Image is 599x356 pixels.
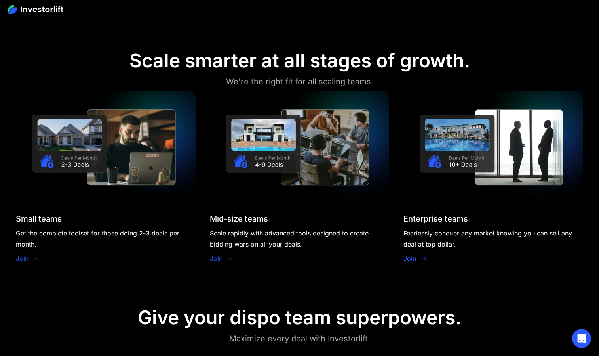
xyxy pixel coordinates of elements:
div: Enterprise teams [403,214,468,224]
div: Maximize every deal with Investorlift. [229,332,370,345]
div: Open Intercom Messenger [572,329,591,348]
a: Join [16,254,29,263]
a: Join [403,254,416,263]
div: Get the complete toolset for those doing 2-3 deals per month. [16,228,196,250]
div: Mid-size teams [210,214,268,224]
div: Scale rapidly with advanced tools designed to create bidding wars on all your deals. [210,228,390,250]
div: We're the right fit for all scaling teams. [226,75,373,88]
a: Join [210,254,222,263]
div: Fearlessly conquer any market knowing you can sell any deal at top dollar. [403,228,583,250]
div: Scale smarter at all stages of growth. [129,49,470,72]
div: Small teams [16,214,62,224]
div: Give your dispo team superpowers. [138,306,461,329]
